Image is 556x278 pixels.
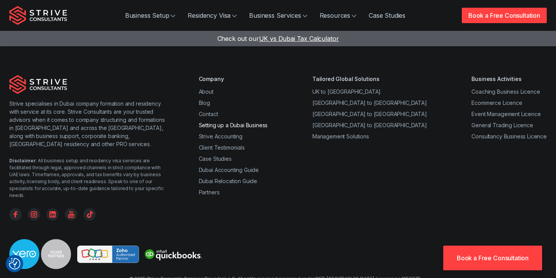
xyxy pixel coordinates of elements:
[199,88,214,95] a: About
[65,208,77,221] a: YouTube
[199,144,245,151] a: Client Testimonials
[9,258,20,270] img: Revisit consent button
[9,6,67,25] img: Strive Consultants
[199,122,268,128] a: Setting up a Dubai Business
[312,75,427,83] div: Tailored Global Solutions
[9,239,71,269] img: Strive is a Xero Silver Partner
[243,8,313,23] a: Business Services
[312,111,427,117] a: [GEOGRAPHIC_DATA] to [GEOGRAPHIC_DATA]
[9,75,67,94] img: Strive Consultants
[471,111,541,117] a: Event Management Licence
[199,155,232,162] a: Case Studies
[181,8,243,23] a: Residency Visa
[77,246,139,263] img: Strive is a Zoho Partner
[312,133,369,140] a: Management Solutions
[217,35,339,42] a: Check out ourUK vs Dubai Tax Calculator
[462,8,547,23] a: Book a Free Consultation
[199,133,242,140] a: Strive Accounting
[312,99,427,106] a: [GEOGRAPHIC_DATA] to [GEOGRAPHIC_DATA]
[471,133,547,140] a: Consultancy Business Licence
[199,189,220,195] a: Partners
[119,8,182,23] a: Business Setup
[471,122,533,128] a: General Trading Licence
[199,167,259,173] a: Dubai Accounting Guide
[471,88,540,95] a: Coaching Business Licence
[312,88,381,95] a: UK to [GEOGRAPHIC_DATA]
[9,99,168,148] p: Strive specialises in Dubai company formation and residency with service at its core. Strive Cons...
[199,75,268,83] div: Company
[46,208,59,221] a: Linkedin
[314,8,363,23] a: Resources
[9,208,22,221] a: Facebook
[199,111,218,117] a: Contact
[471,99,522,106] a: Ecommerce Licence
[312,122,427,128] a: [GEOGRAPHIC_DATA] to [GEOGRAPHIC_DATA]
[471,75,547,83] div: Business Activities
[363,8,412,23] a: Case Studies
[9,158,36,163] strong: Disclaimer
[83,208,96,221] a: TikTok
[199,178,257,184] a: Dubai Relocation Guide
[443,246,542,270] a: Book a Free Consultation
[142,246,204,263] img: Strive is a quickbooks Partner
[28,208,40,221] a: Instagram
[199,99,210,106] a: Blog
[9,258,20,270] button: Consent Preferences
[259,35,339,42] span: UK vs Dubai Tax Calculator
[9,157,168,199] div: : All business setup and residency visa services are facilitated through legal, approved channels...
